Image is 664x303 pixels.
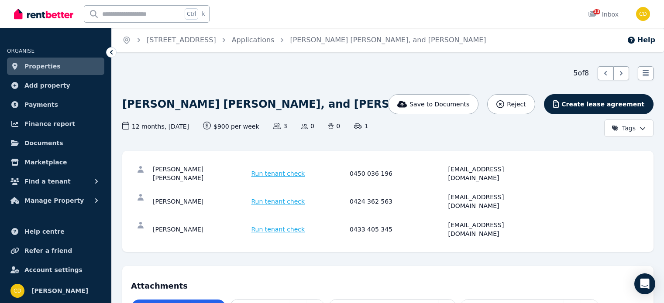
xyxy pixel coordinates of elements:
span: Marketplace [24,157,67,167]
span: Add property [24,80,70,91]
a: Account settings [7,261,104,279]
div: 0433 405 345 [350,221,446,238]
button: Create lease agreement [544,94,654,114]
a: Finance report [7,115,104,133]
span: 5 of 8 [573,68,589,78]
h1: [PERSON_NAME] [PERSON_NAME], and [PERSON_NAME] [122,97,451,111]
a: Properties [7,58,104,75]
img: Chris Dimitropoulos [636,7,650,21]
div: [PERSON_NAME] [153,193,249,210]
span: Run tenant check [251,225,305,234]
div: [PERSON_NAME] [PERSON_NAME] [153,165,249,182]
span: Reject [507,100,526,109]
a: Applications [232,36,275,44]
span: Tags [612,124,636,133]
span: 13 [593,9,600,14]
a: [PERSON_NAME] [PERSON_NAME], and [PERSON_NAME] [290,36,486,44]
a: Documents [7,134,104,152]
span: Run tenant check [251,169,305,178]
div: 0450 036 196 [350,165,446,182]
span: [PERSON_NAME] [31,286,88,296]
button: Find a tenant [7,173,104,190]
button: Save to Documents [388,94,479,114]
span: 0 [301,122,314,130]
span: 12 months , [DATE] [122,122,189,131]
span: Ctrl [185,8,198,20]
div: Open Intercom Messenger [634,273,655,294]
a: Refer a friend [7,242,104,259]
span: k [202,10,205,17]
span: Save to Documents [409,100,469,109]
h4: Attachments [131,275,645,292]
button: Help [627,35,655,45]
a: Help centre [7,223,104,240]
img: RentBetter [14,7,73,20]
button: Manage Property [7,192,104,209]
nav: Breadcrumb [112,28,497,52]
span: ORGANISE [7,48,34,54]
span: Documents [24,138,63,148]
a: Payments [7,96,104,113]
span: Account settings [24,265,83,275]
button: Tags [604,119,654,137]
div: [EMAIL_ADDRESS][DOMAIN_NAME] [448,221,544,238]
span: Help centre [24,226,65,237]
span: Create lease agreement [561,100,644,109]
div: [EMAIL_ADDRESS][DOMAIN_NAME] [448,165,544,182]
span: 1 [354,122,368,130]
div: [EMAIL_ADDRESS][DOMAIN_NAME] [448,193,544,210]
span: $900 per week [203,122,259,131]
span: Payments [24,99,58,110]
img: Chris Dimitropoulos [10,284,24,298]
button: Reject [487,94,535,114]
span: Finance report [24,119,75,129]
span: 3 [273,122,287,130]
a: Marketplace [7,153,104,171]
span: Manage Property [24,195,84,206]
span: Run tenant check [251,197,305,206]
div: 0424 362 563 [350,193,446,210]
span: Find a tenant [24,176,71,187]
div: Inbox [588,10,619,19]
div: [PERSON_NAME] [153,221,249,238]
span: Refer a friend [24,245,72,256]
span: Properties [24,61,61,71]
a: [STREET_ADDRESS] [147,36,216,44]
a: Add property [7,77,104,94]
span: 0 [328,122,340,130]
